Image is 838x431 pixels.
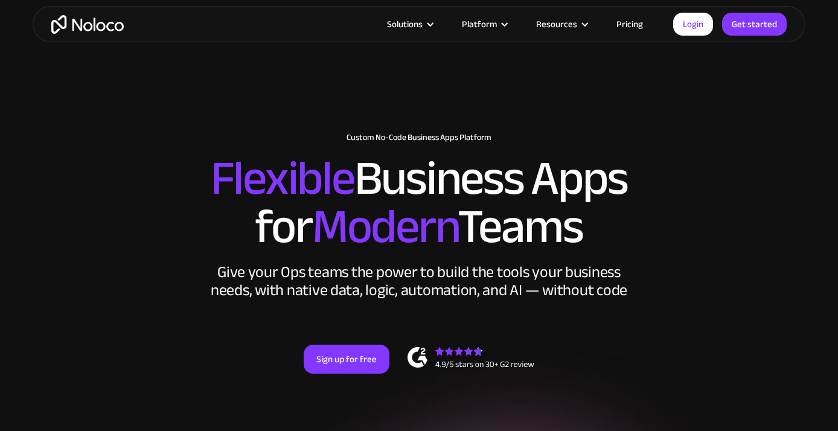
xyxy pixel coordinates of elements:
[51,15,124,34] a: home
[211,133,354,223] span: Flexible
[521,16,601,32] div: Resources
[372,16,447,32] div: Solutions
[601,16,658,32] a: Pricing
[45,133,793,142] h1: Custom No-Code Business Apps Platform
[462,16,497,32] div: Platform
[447,16,521,32] div: Platform
[208,263,630,299] div: Give your Ops teams the power to build the tools your business needs, with native data, logic, au...
[673,13,713,36] a: Login
[45,155,793,251] h2: Business Apps for Teams
[312,182,458,272] span: Modern
[536,16,577,32] div: Resources
[722,13,787,36] a: Get started
[304,345,389,374] a: Sign up for free
[387,16,423,32] div: Solutions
